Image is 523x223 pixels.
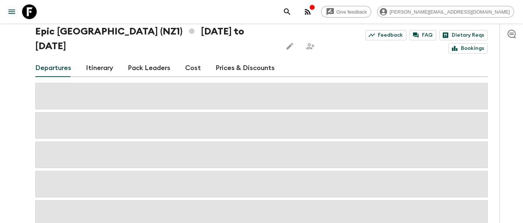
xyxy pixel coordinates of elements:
a: Itinerary [86,59,113,77]
button: search adventures [280,4,295,19]
span: Give feedback [332,9,371,15]
a: Feedback [365,30,407,40]
a: Give feedback [321,6,371,18]
span: [PERSON_NAME][EMAIL_ADDRESS][DOMAIN_NAME] [386,9,514,15]
a: Dietary Reqs [439,30,488,40]
span: Share this itinerary [303,39,318,54]
a: Prices & Discounts [216,59,275,77]
a: Departures [35,59,71,77]
a: Bookings [448,43,488,54]
h1: Epic [GEOGRAPHIC_DATA] (NZ1) [DATE] to [DATE] [35,24,277,54]
a: Cost [185,59,201,77]
a: Pack Leaders [128,59,170,77]
button: Edit this itinerary [282,39,297,54]
button: menu [4,4,19,19]
div: [PERSON_NAME][EMAIL_ADDRESS][DOMAIN_NAME] [377,6,514,18]
a: FAQ [410,30,436,40]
